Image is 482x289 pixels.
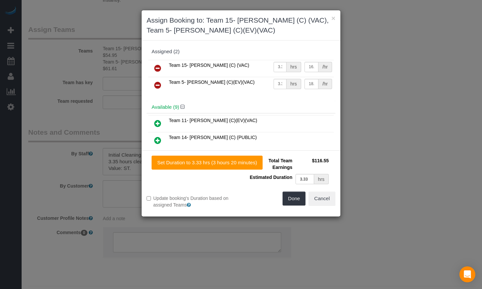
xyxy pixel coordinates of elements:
[331,15,335,22] button: ×
[169,63,249,68] span: Team 15- [PERSON_NAME] (C) (VAC)
[287,62,301,72] div: hrs
[459,266,475,282] div: Open Intercom Messenger
[250,175,292,180] span: Estimated Duration
[283,192,306,206] button: Done
[152,104,330,110] h4: Available (9)
[318,79,332,89] div: /hr
[246,156,294,172] td: Total Team Earnings
[169,79,255,85] span: Team 5- [PERSON_NAME] (C)(EV)(VAC)
[169,118,257,123] span: Team 11- [PERSON_NAME] (C)(EV)(VAC)
[294,156,330,172] td: $116.55
[152,49,330,55] div: Assigned (2)
[308,192,335,206] button: Cancel
[147,15,335,35] h3: Assign Booking to: Team 15- [PERSON_NAME] (C) (VAC), Team 5- [PERSON_NAME] (C)(EV)(VAC)
[147,195,236,208] label: Update booking's Duration based on assigned Teams
[147,196,151,201] input: Update booking's Duration based on assigned Teams
[318,62,332,72] div: /hr
[287,79,301,89] div: hrs
[169,135,257,140] span: Team 14- [PERSON_NAME] (C) (PUBLIC)
[152,156,263,170] button: Set Duration to 3.33 hrs (3 hours 20 minutes)
[314,174,329,184] div: hrs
